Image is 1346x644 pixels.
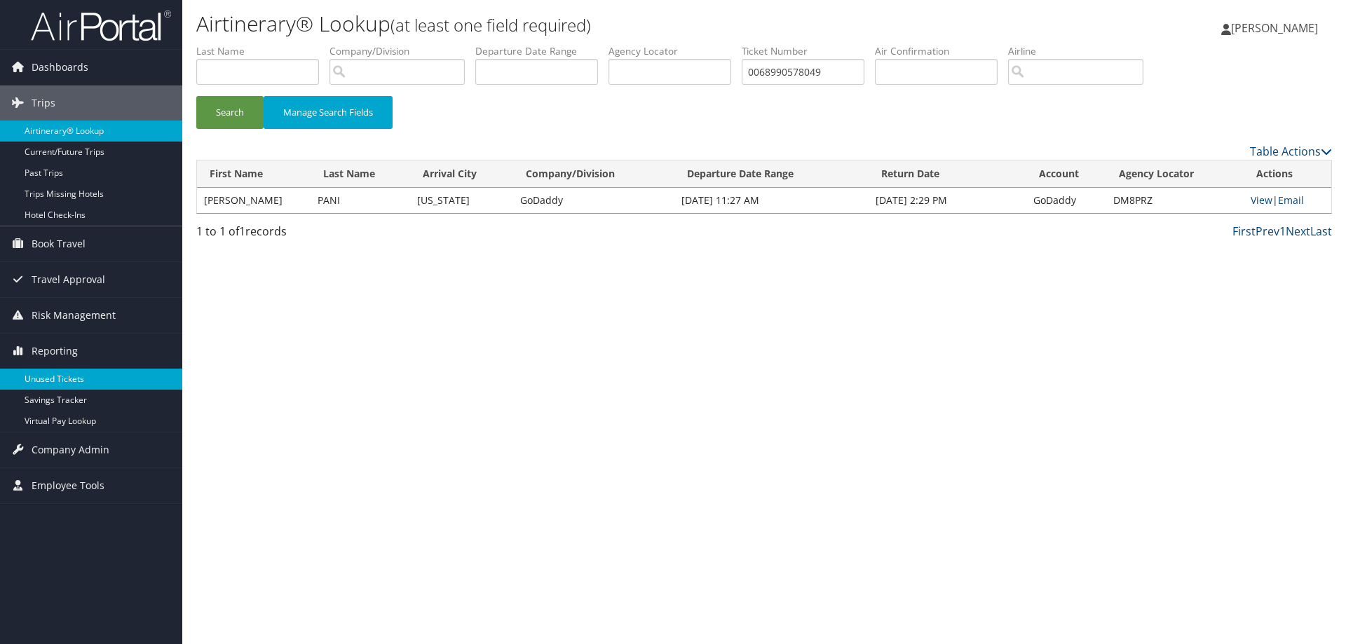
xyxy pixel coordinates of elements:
[1250,144,1332,159] a: Table Actions
[329,44,475,58] label: Company/Division
[1026,188,1106,213] td: GoDaddy
[32,298,116,333] span: Risk Management
[264,96,393,129] button: Manage Search Fields
[32,334,78,369] span: Reporting
[1310,224,1332,239] a: Last
[311,188,409,213] td: PANI
[1221,7,1332,49] a: [PERSON_NAME]
[609,44,742,58] label: Agency Locator
[196,96,264,129] button: Search
[196,223,465,247] div: 1 to 1 of records
[32,432,109,467] span: Company Admin
[410,188,514,213] td: [US_STATE]
[742,44,875,58] label: Ticket Number
[1286,224,1310,239] a: Next
[1106,160,1243,188] th: Agency Locator: activate to sort column ascending
[32,85,55,121] span: Trips
[869,160,1026,188] th: Return Date: activate to sort column ascending
[1244,188,1331,213] td: |
[196,44,329,58] label: Last Name
[410,160,514,188] th: Arrival City: activate to sort column ascending
[32,262,105,297] span: Travel Approval
[32,226,86,261] span: Book Travel
[1026,160,1106,188] th: Account: activate to sort column ascending
[1256,224,1279,239] a: Prev
[239,224,245,239] span: 1
[32,468,104,503] span: Employee Tools
[196,9,953,39] h1: Airtinerary® Lookup
[31,9,171,42] img: airportal-logo.png
[875,44,1008,58] label: Air Confirmation
[1106,188,1243,213] td: DM8PRZ
[674,188,869,213] td: [DATE] 11:27 AM
[1232,224,1256,239] a: First
[1008,44,1154,58] label: Airline
[1279,224,1286,239] a: 1
[869,188,1026,213] td: [DATE] 2:29 PM
[197,160,311,188] th: First Name: activate to sort column ascending
[513,188,674,213] td: GoDaddy
[311,160,409,188] th: Last Name: activate to sort column ascending
[475,44,609,58] label: Departure Date Range
[1251,193,1272,207] a: View
[1278,193,1304,207] a: Email
[674,160,869,188] th: Departure Date Range: activate to sort column ascending
[1231,20,1318,36] span: [PERSON_NAME]
[197,188,311,213] td: [PERSON_NAME]
[390,13,591,36] small: (at least one field required)
[32,50,88,85] span: Dashboards
[1244,160,1331,188] th: Actions
[513,160,674,188] th: Company/Division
